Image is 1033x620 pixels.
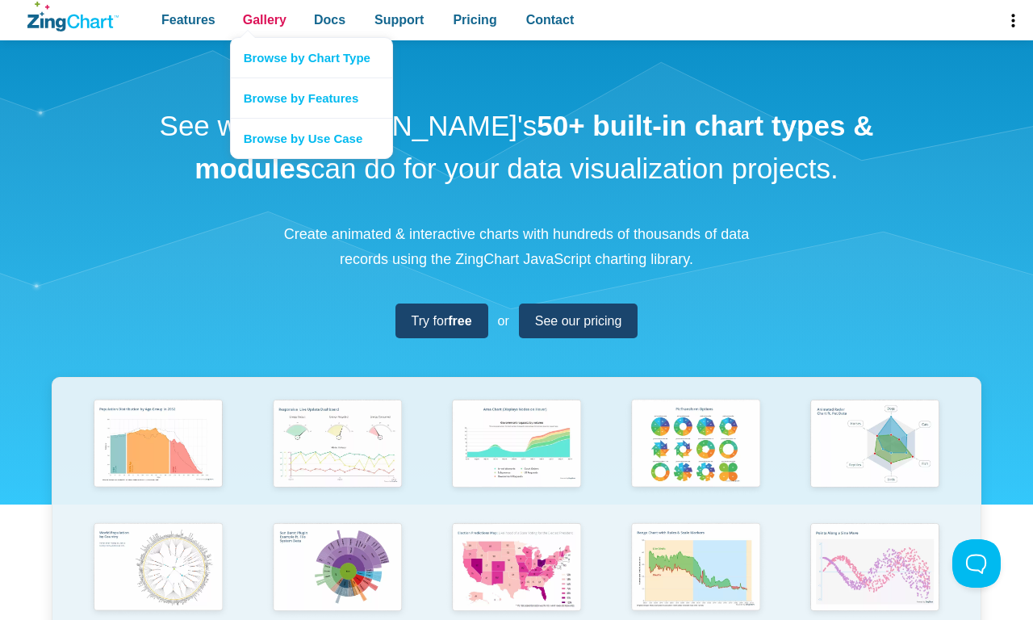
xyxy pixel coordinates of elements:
iframe: Toggle Customer Support [952,539,1001,588]
img: Area Chart (Displays Nodes on Hover) [445,394,588,496]
span: Pricing [453,9,496,31]
a: Animated Radar Chart ft. Pet Data [785,394,964,517]
img: Pie Transform Options [624,394,767,496]
a: Pie Transform Options [606,394,785,517]
a: Browse by Chart Type [231,38,392,77]
strong: 50+ built-in chart types & modules [194,110,873,184]
a: Population Distribution by Age Group in 2052 [69,394,248,517]
img: World Population by Country [86,517,230,620]
img: Sun Burst Plugin Example ft. File System Data [266,517,409,619]
img: Points Along a Sine Wave [803,517,947,620]
span: Docs [314,9,345,31]
a: Area Chart (Displays Nodes on Hover) [427,394,606,517]
span: Support [374,9,424,31]
a: Browse by Features [231,77,392,118]
span: Contact [526,9,575,31]
img: Animated Radar Chart ft. Pet Data [803,394,947,496]
span: See our pricing [535,310,622,332]
strong: free [448,314,471,328]
img: Range Chart with Rultes & Scale Markers [624,517,767,620]
p: Create animated & interactive charts with hundreds of thousands of data records using the ZingCha... [274,222,759,271]
img: Election Predictions Map [445,517,588,620]
span: Gallery [243,9,286,31]
a: Responsive Live Update Dashboard [248,394,427,517]
span: Features [161,9,215,31]
h1: See what [PERSON_NAME]'s can do for your data visualization projects. [153,105,880,190]
a: Try forfree [395,304,488,338]
span: Try for [412,310,472,332]
img: Responsive Live Update Dashboard [266,394,409,496]
a: See our pricing [519,304,638,338]
a: ZingChart Logo. Click to return to the homepage [27,2,119,31]
img: Population Distribution by Age Group in 2052 [86,394,230,496]
span: or [498,310,509,332]
a: Browse by Use Case [231,118,392,158]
